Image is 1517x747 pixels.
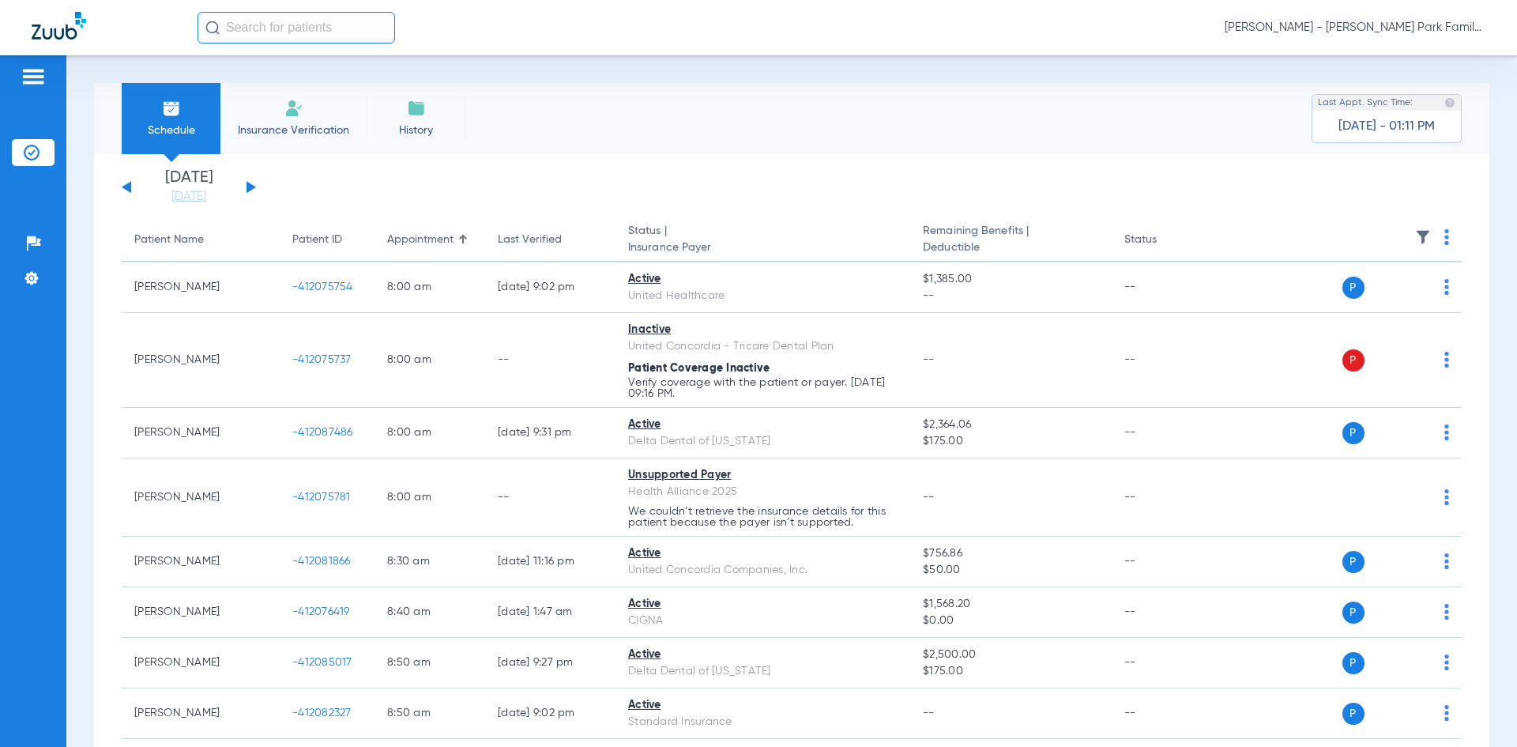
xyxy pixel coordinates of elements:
td: 8:50 AM [375,689,485,739]
span: $756.86 [923,545,1098,562]
span: -- [923,354,935,365]
td: 8:30 AM [375,537,485,587]
td: 8:50 AM [375,638,485,689]
td: [DATE] 9:02 PM [485,262,615,313]
td: -- [1112,587,1218,638]
td: -- [1112,458,1218,537]
span: History [378,123,454,138]
span: Insurance Verification [232,123,355,138]
div: Last Verified [498,232,562,248]
span: Last Appt. Sync Time: [1318,95,1413,111]
img: hamburger-icon [21,67,46,86]
td: [DATE] 9:02 PM [485,689,615,739]
span: -412087486 [292,427,353,438]
td: [PERSON_NAME] [122,638,280,689]
td: [PERSON_NAME] [122,587,280,638]
td: -- [1112,689,1218,739]
td: [PERSON_NAME] [122,689,280,739]
span: Patient Coverage Inactive [628,363,770,374]
span: P [1342,551,1365,573]
div: Unsupported Payer [628,467,898,484]
div: United Concordia - Tricare Dental Plan [628,338,898,355]
span: -412075737 [292,354,352,365]
img: filter.svg [1415,229,1431,245]
div: Delta Dental of [US_STATE] [628,433,898,450]
td: [PERSON_NAME] [122,313,280,408]
img: group-dot-blue.svg [1444,489,1449,505]
span: -412082327 [292,707,352,719]
div: Active [628,697,898,714]
span: $1,385.00 [923,271,1098,288]
div: Patient Name [134,232,204,248]
span: -- [923,707,935,719]
li: [DATE] [141,170,236,205]
img: Search Icon [205,21,220,35]
td: 8:00 AM [375,408,485,458]
img: Manual Insurance Verification [284,99,303,118]
td: [DATE] 11:16 PM [485,537,615,587]
div: Inactive [628,322,898,338]
img: History [407,99,426,118]
div: Patient ID [292,232,342,248]
span: -- [923,288,1098,304]
div: CIGNA [628,613,898,629]
img: group-dot-blue.svg [1444,705,1449,721]
td: -- [1112,313,1218,408]
img: group-dot-blue.svg [1444,352,1449,368]
div: Patient ID [292,232,362,248]
div: Active [628,417,898,433]
td: [PERSON_NAME] [122,458,280,537]
div: Appointment [387,232,454,248]
img: last sync help info [1444,97,1455,108]
span: -412081866 [292,556,351,567]
td: 8:00 AM [375,262,485,313]
span: [PERSON_NAME] - [PERSON_NAME] Park Family Dentistry [1225,20,1485,36]
span: P [1342,602,1365,624]
td: 8:00 AM [375,313,485,408]
td: [PERSON_NAME] [122,262,280,313]
p: Verify coverage with the patient or payer. [DATE] 09:16 PM. [628,377,898,399]
div: Last Verified [498,232,603,248]
span: Schedule [134,123,209,138]
th: Status | [615,218,910,262]
td: -- [1112,537,1218,587]
div: Active [628,545,898,562]
span: P [1342,652,1365,674]
td: -- [1112,638,1218,689]
td: -- [485,458,615,537]
div: United Concordia Companies, Inc. [628,562,898,579]
img: Schedule [162,99,181,118]
div: Delta Dental of [US_STATE] [628,663,898,680]
div: Patient Name [134,232,267,248]
img: group-dot-blue.svg [1444,655,1449,670]
span: $50.00 [923,562,1098,579]
th: Remaining Benefits | [910,218,1111,262]
span: -- [923,492,935,503]
span: P [1342,422,1365,444]
img: group-dot-blue.svg [1444,553,1449,569]
p: We couldn’t retrieve the insurance details for this patient because the payer isn’t supported. [628,506,898,528]
span: $175.00 [923,663,1098,680]
img: group-dot-blue.svg [1444,424,1449,440]
img: group-dot-blue.svg [1444,604,1449,620]
div: Active [628,647,898,663]
td: [DATE] 9:31 PM [485,408,615,458]
div: Health Alliance 2025 [628,484,898,500]
td: [DATE] 9:27 PM [485,638,615,689]
span: $1,568.20 [923,596,1098,613]
span: $175.00 [923,433,1098,450]
span: P [1342,349,1365,372]
img: Zuub Logo [32,12,86,40]
span: P [1342,703,1365,725]
td: [DATE] 1:47 AM [485,587,615,638]
img: group-dot-blue.svg [1444,279,1449,295]
span: P [1342,277,1365,299]
div: Active [628,596,898,613]
span: $2,500.00 [923,647,1098,663]
div: United Healthcare [628,288,898,304]
span: $2,364.06 [923,417,1098,433]
a: [DATE] [141,189,236,205]
td: 8:40 AM [375,587,485,638]
span: Insurance Payer [628,240,898,256]
div: Standard Insurance [628,714,898,730]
